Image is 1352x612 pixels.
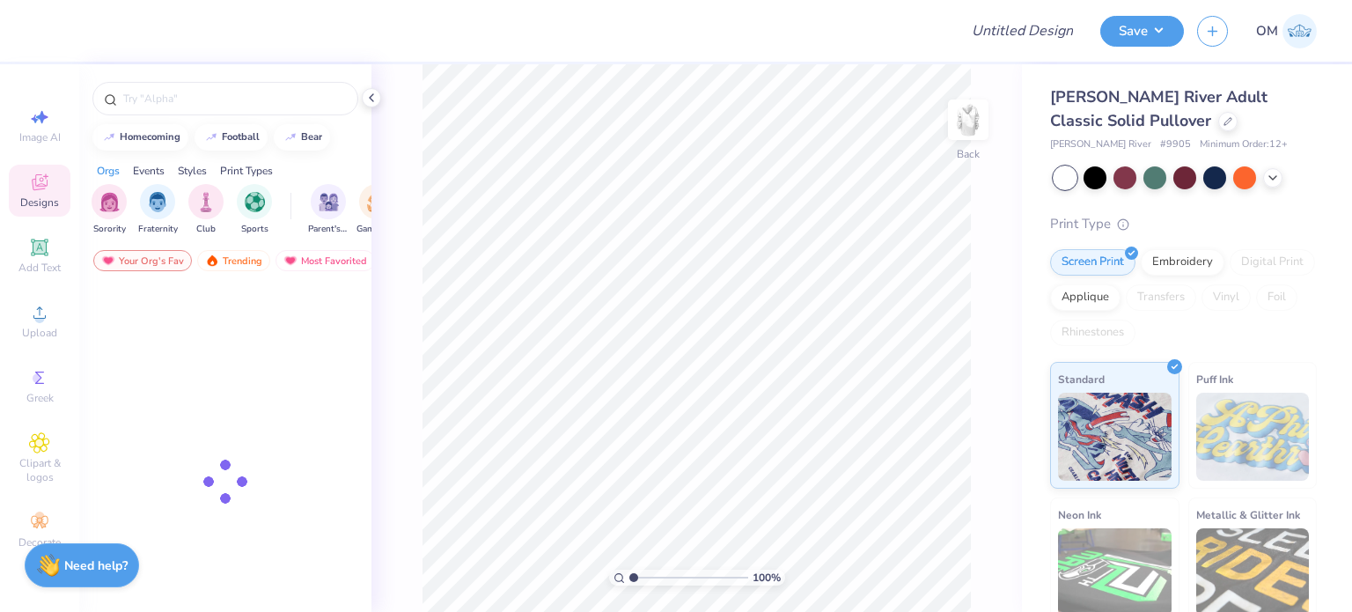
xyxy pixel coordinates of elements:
input: Untitled Design [958,13,1087,48]
img: Game Day Image [367,192,387,212]
input: Try "Alpha" [121,90,347,107]
button: Save [1100,16,1184,47]
img: trend_line.gif [283,132,298,143]
strong: Need help? [64,557,128,574]
div: Vinyl [1201,284,1251,311]
button: football [195,124,268,151]
div: filter for Parent's Weekend [308,184,349,236]
img: most_fav.gif [101,254,115,267]
a: OM [1256,14,1317,48]
img: most_fav.gif [283,254,298,267]
div: Embroidery [1141,249,1224,276]
div: Trending [197,250,270,271]
div: homecoming [120,132,180,142]
div: Screen Print [1050,249,1135,276]
div: filter for Sports [237,184,272,236]
span: Clipart & logos [9,456,70,484]
span: Neon Ink [1058,505,1101,524]
span: Sorority [93,223,126,236]
span: Game Day [356,223,397,236]
div: Digital Print [1230,249,1315,276]
div: Applique [1050,284,1121,311]
span: Greek [26,391,54,405]
span: Puff Ink [1196,370,1233,388]
div: football [222,132,260,142]
button: homecoming [92,124,188,151]
div: Rhinestones [1050,320,1135,346]
span: Upload [22,326,57,340]
div: Foil [1256,284,1297,311]
span: Image AI [19,130,61,144]
img: Om Mehrotra [1282,14,1317,48]
img: Sorority Image [99,192,120,212]
img: Standard [1058,393,1172,481]
div: Print Types [220,163,273,179]
img: trending.gif [205,254,219,267]
img: Back [951,102,986,137]
span: OM [1256,21,1278,41]
img: trend_line.gif [204,132,218,143]
span: Fraternity [138,223,178,236]
div: Orgs [97,163,120,179]
img: Sports Image [245,192,265,212]
span: 100 % [753,570,781,586]
span: [PERSON_NAME] River [1050,137,1151,152]
span: Minimum Order: 12 + [1200,137,1288,152]
span: [PERSON_NAME] River Adult Classic Solid Pullover [1050,86,1267,131]
span: Parent's Weekend [308,223,349,236]
div: Your Org's Fav [93,250,192,271]
button: filter button [188,184,224,236]
span: Metallic & Glitter Ink [1196,505,1300,524]
span: # 9905 [1160,137,1191,152]
img: Club Image [196,192,216,212]
div: filter for Game Day [356,184,397,236]
div: Back [957,146,980,162]
div: bear [301,132,322,142]
button: filter button [237,184,272,236]
div: filter for Club [188,184,224,236]
button: bear [274,124,330,151]
span: Decorate [18,535,61,549]
span: Standard [1058,370,1105,388]
img: Parent's Weekend Image [319,192,339,212]
span: Add Text [18,261,61,275]
button: filter button [138,184,178,236]
div: Events [133,163,165,179]
div: Print Type [1050,214,1317,234]
span: Sports [241,223,268,236]
div: filter for Sorority [92,184,127,236]
div: Most Favorited [276,250,375,271]
button: filter button [308,184,349,236]
img: trend_line.gif [102,132,116,143]
img: Puff Ink [1196,393,1310,481]
button: filter button [92,184,127,236]
span: Designs [20,195,59,210]
span: Club [196,223,216,236]
div: Styles [178,163,207,179]
div: Transfers [1126,284,1196,311]
div: filter for Fraternity [138,184,178,236]
button: filter button [356,184,397,236]
img: Fraternity Image [148,192,167,212]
